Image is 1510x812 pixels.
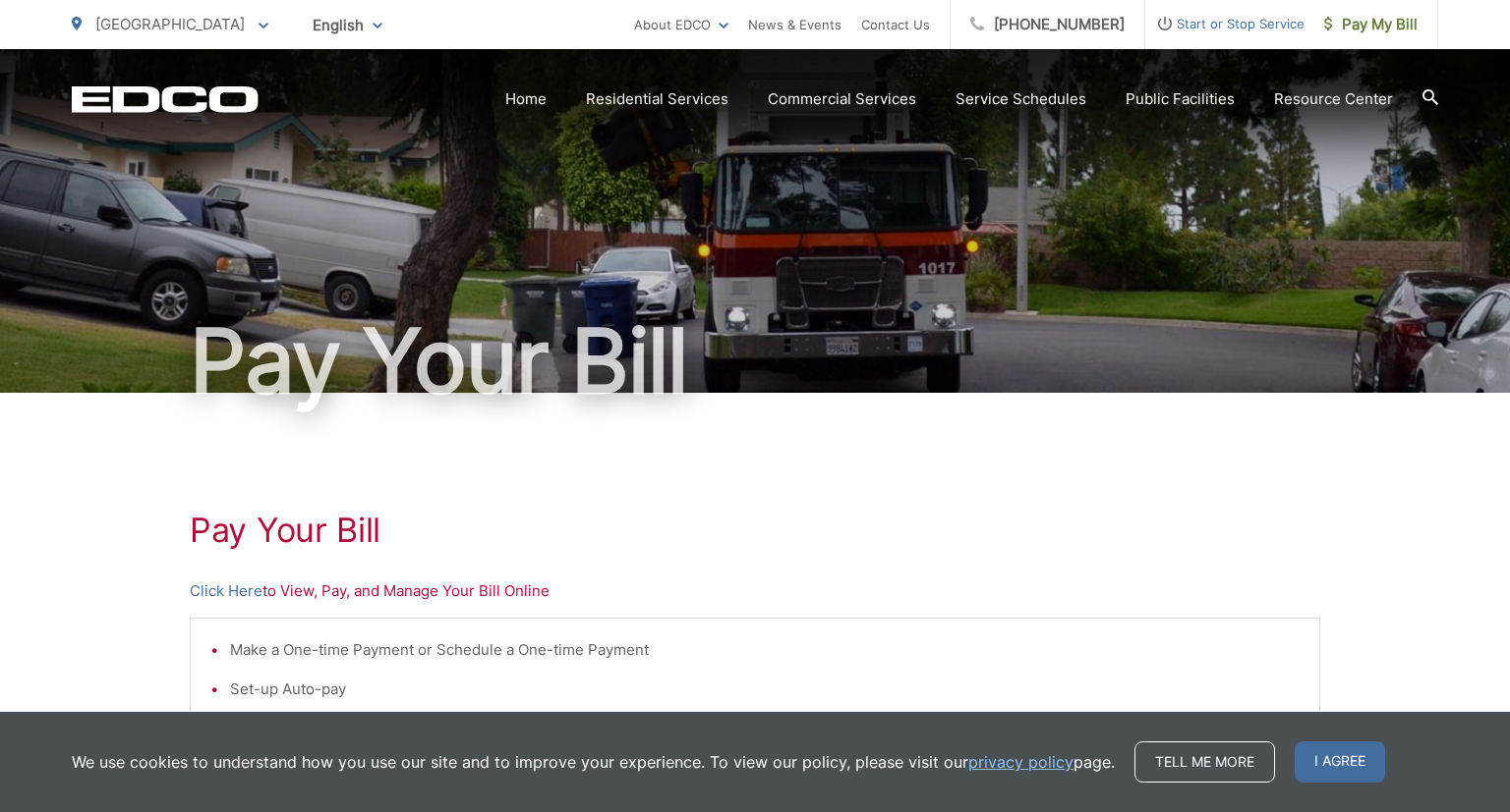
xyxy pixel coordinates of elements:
[72,85,259,113] a: EDCD logo. Return to the homepage.
[956,87,1086,111] a: Service Schedules
[230,677,1300,701] li: Set-up Auto-pay
[190,579,262,603] a: Click Here
[190,511,1320,550] h1: Pay Your Bill
[72,750,1115,774] p: We use cookies to understand how you use our site and to improve your experience. To view our pol...
[1126,87,1235,111] a: Public Facilities
[505,87,547,111] a: Home
[861,13,930,36] a: Contact Us
[968,750,1074,774] a: privacy policy
[768,87,916,111] a: Commercial Services
[1134,741,1275,783] a: Tell me more
[1324,13,1418,36] span: Pay My Bill
[95,15,245,33] span: [GEOGRAPHIC_DATA]
[1274,87,1393,111] a: Resource Center
[748,13,842,36] a: News & Events
[72,312,1438,410] h1: Pay Your Bill
[190,579,1320,603] p: to View, Pay, and Manage Your Bill Online
[1295,741,1385,783] span: I agree
[230,638,1300,662] li: Make a One-time Payment or Schedule a One-time Payment
[298,8,397,42] span: English
[634,13,728,36] a: About EDCO
[586,87,728,111] a: Residential Services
